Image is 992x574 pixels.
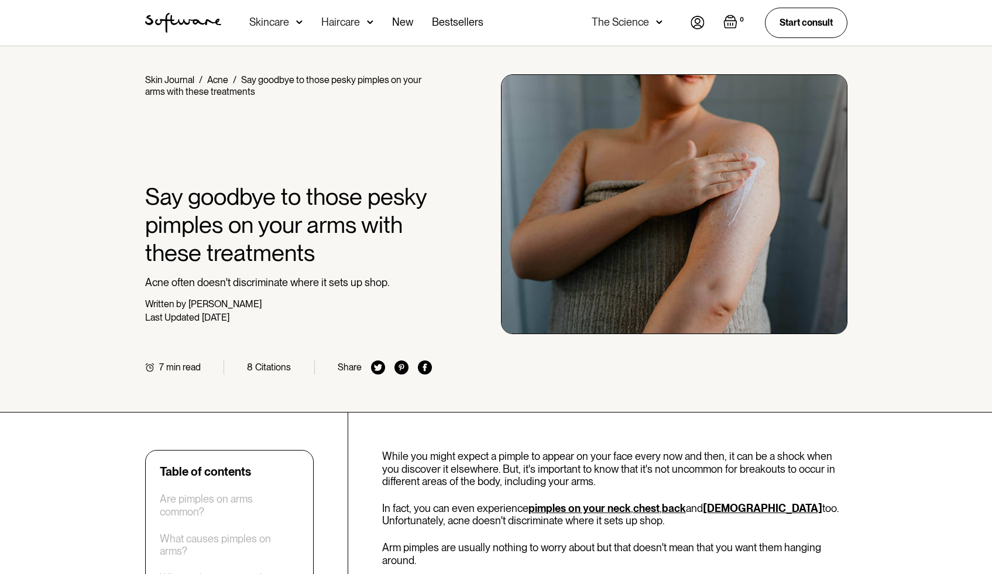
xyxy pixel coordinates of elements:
[592,16,649,28] div: The Science
[703,502,822,514] a: [DEMOGRAPHIC_DATA]
[159,362,164,373] div: 7
[338,362,362,373] div: Share
[296,16,303,28] img: arrow down
[382,502,847,527] p: In fact, you can even experience , , and too. Unfortunately, acne doesn't discriminate where it s...
[188,298,262,310] div: [PERSON_NAME]
[737,15,746,25] div: 0
[371,360,385,374] img: twitter icon
[160,465,251,479] div: Table of contents
[723,15,746,31] a: Open cart
[202,312,229,323] div: [DATE]
[233,74,236,85] div: /
[367,16,373,28] img: arrow down
[249,16,289,28] div: Skincare
[765,8,847,37] a: Start consult
[656,16,663,28] img: arrow down
[145,13,221,33] img: Software Logo
[145,276,433,289] p: Acne often doesn't discriminate where it sets up shop.
[160,532,299,558] a: What causes pimples on arms?
[394,360,409,374] img: pinterest icon
[633,502,660,514] a: chest
[145,74,421,97] div: Say goodbye to those pesky pimples on your arms with these treatments
[662,502,686,514] a: back
[145,183,433,267] h1: Say goodbye to those pesky pimples on your arms with these treatments
[160,493,299,518] a: Are pimples on arms common?
[247,362,253,373] div: 8
[145,312,200,323] div: Last Updated
[145,13,221,33] a: home
[418,360,432,374] img: facebook icon
[166,362,201,373] div: min read
[145,298,186,310] div: Written by
[382,450,847,488] p: While you might expect a pimple to appear on your face every now and then, it can be a shock when...
[199,74,202,85] div: /
[382,541,847,566] p: Arm pimples are usually nothing to worry about but that doesn't mean that you want them hanging a...
[321,16,360,28] div: Haircare
[207,74,228,85] a: Acne
[255,362,291,373] div: Citations
[145,74,194,85] a: Skin Journal
[528,502,631,514] a: pimples on your neck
